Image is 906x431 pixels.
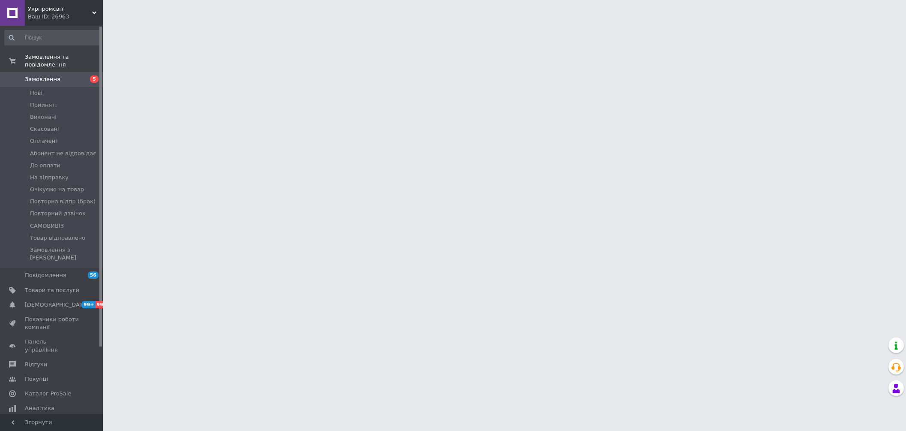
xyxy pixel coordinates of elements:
span: Відгуки [25,361,47,368]
span: Повідомлення [25,271,66,279]
span: Повторний дзвінок [30,210,86,217]
span: Аналітика [25,404,54,412]
span: [DEMOGRAPHIC_DATA] [25,301,88,309]
input: Пошук [4,30,101,45]
span: Панель управління [25,338,79,353]
span: 99+ [96,301,110,308]
span: Абонент не відповідає [30,150,96,157]
span: Укрпромсвіт [28,5,92,13]
span: Замовлення з [PERSON_NAME] [30,246,100,262]
span: Товар відправлено [30,234,85,242]
span: Покупці [25,375,48,383]
span: 56 [88,271,99,279]
span: 99+ [81,301,96,308]
span: Замовлення та повідомлення [25,53,103,69]
span: На відправку [30,174,69,181]
span: Показники роботи компанії [25,316,79,331]
span: Нові [30,89,42,97]
span: Товари та послуги [25,286,79,294]
span: Прийняті [30,101,57,109]
span: САМОВИВІЗ [30,222,64,230]
span: Каталог ProSale [25,390,71,398]
span: 5 [90,75,99,83]
span: Скасовані [30,125,59,133]
span: До оплати [30,162,60,169]
span: Замовлення [25,75,60,83]
span: Оплачені [30,137,57,145]
span: Очікуємо на товар [30,186,84,193]
span: Повторна відпр (брак) [30,198,96,205]
span: Виконані [30,113,57,121]
div: Ваш ID: 26963 [28,13,103,21]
